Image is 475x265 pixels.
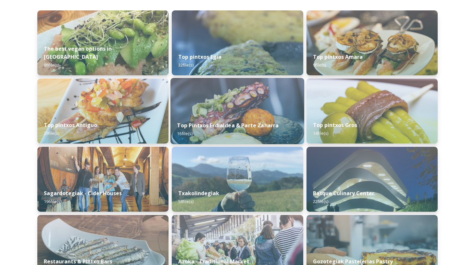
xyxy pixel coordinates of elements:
span: 14 file(s) [313,130,328,136]
span: 196 file(s) [44,198,61,204]
strong: Top pintxos Antiguo [44,121,97,129]
strong: Top pintxos Amara [313,53,363,60]
img: pintxoak-gros_42726139824_o.jpg [306,79,438,144]
img: antiguoko-pintxoak_43319651301_o.jpg [37,79,169,144]
strong: Top Pintxos Erdialdea & Parte Zaharra [177,122,279,129]
img: parte-zaharreko-pintxoak_29592583328_o.jpg [170,78,304,144]
img: maiatza-tosta-vegana_49644524027_o.jpg [37,10,169,75]
span: 96 file(s) [44,62,59,68]
strong: Azoka - Traditional Market [178,258,249,265]
strong: Restaurants & Pintxo Bars [44,258,112,265]
strong: Basque Culinary Center [313,190,374,197]
span: 58 file(s) [178,198,194,204]
img: pantalla-16.jpg [306,147,438,212]
strong: Txakolindegiak [178,190,219,197]
span: 9 file(s) [313,62,326,68]
img: km0-5_32116301488_o.jpg [172,10,303,75]
span: 29 file(s) [44,130,59,136]
strong: The best vegan options in [GEOGRAPHIC_DATA] [44,45,112,60]
strong: Top pintxos Gros [313,121,357,129]
img: amarako-pintxoak_29448612638_o.jpg [306,10,438,75]
strong: Top pintxos Egia [178,53,221,60]
span: 16 file(s) [177,131,193,136]
img: Copa-txak.JPG [172,147,303,212]
span: 32 file(s) [178,62,194,68]
img: 2209%2520Sidreria%2520petritegi_050b.jpg [37,147,169,212]
strong: Gozotegiak Pastelerias Pastry [313,258,393,265]
strong: Sagardotegiak - Cider Houses [44,190,122,197]
span: 22 file(s) [313,198,328,204]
